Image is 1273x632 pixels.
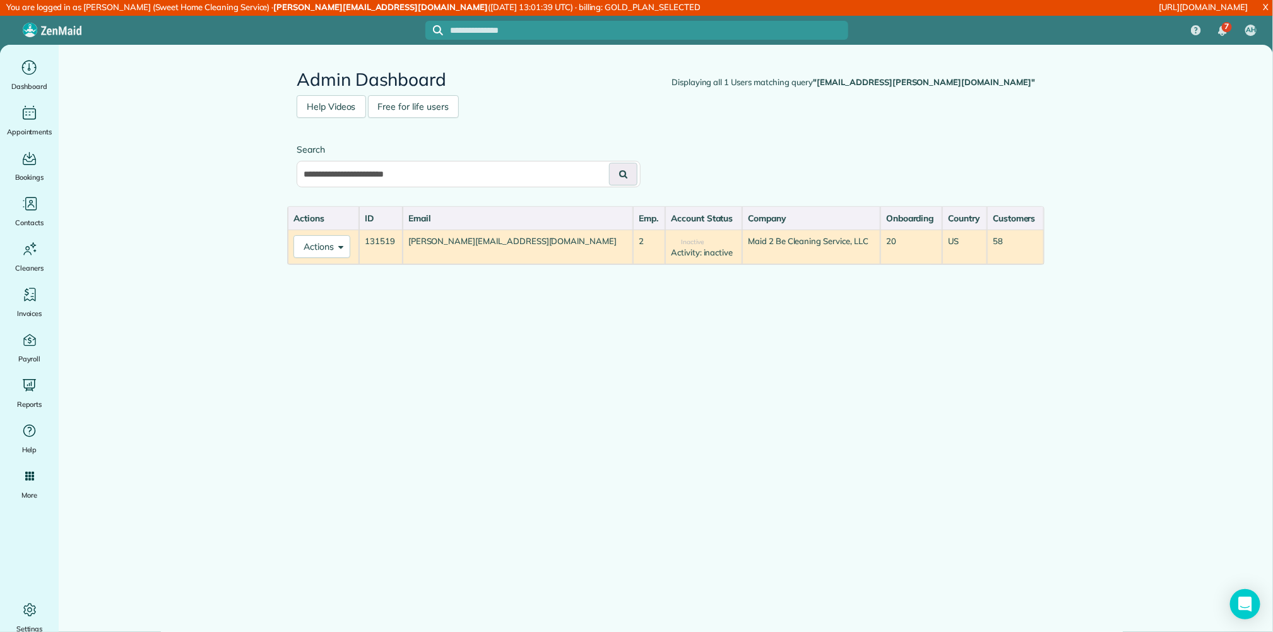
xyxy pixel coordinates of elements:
div: Onboarding [886,212,937,225]
a: Free for life users [368,95,459,118]
a: Cleaners [5,239,54,274]
a: Contacts [5,194,54,229]
div: Open Intercom Messenger [1230,589,1260,619]
span: Cleaners [15,262,44,274]
td: 2 [633,230,665,264]
td: [PERSON_NAME][EMAIL_ADDRESS][DOMAIN_NAME] [403,230,633,264]
span: Contacts [15,216,44,229]
nav: Main [1181,16,1273,45]
div: Actions [293,212,353,225]
strong: "[EMAIL_ADDRESS][PERSON_NAME][DOMAIN_NAME]" [814,77,1035,87]
div: Emp. [639,212,660,225]
div: 7 unread notifications [1209,17,1236,45]
a: Dashboard [5,57,54,93]
strong: [PERSON_NAME][EMAIL_ADDRESS][DOMAIN_NAME] [273,2,487,12]
div: Activity: inactive [671,247,737,259]
span: More [21,489,37,501]
svg: Focus search [433,25,443,35]
a: Reports [5,375,54,411]
h2: Admin Dashboard [297,70,1035,90]
span: Reports [17,398,42,411]
td: 131519 [359,230,403,264]
div: Country [948,212,981,225]
a: Invoices [5,284,54,320]
span: Help [22,443,37,456]
td: 58 [987,230,1044,264]
button: Focus search [425,25,443,35]
a: Appointments [5,103,54,138]
div: Account Status [671,212,737,225]
label: Search [297,143,641,156]
div: Email [408,212,627,225]
a: Payroll [5,330,54,365]
a: Help Videos [297,95,366,118]
span: Dashboard [11,80,47,93]
a: Help [5,421,54,456]
button: Actions [293,235,350,258]
div: Company [748,212,875,225]
div: Displaying all 1 Users matching query [672,76,1035,89]
span: Invoices [17,307,42,320]
a: Bookings [5,148,54,184]
td: 20 [880,230,942,264]
span: Inactive [671,239,704,245]
td: Maid 2 Be Cleaning Service, LLC [742,230,880,264]
span: Payroll [18,353,41,365]
span: Bookings [15,171,44,184]
span: 7 [1224,21,1229,32]
a: [URL][DOMAIN_NAME] [1159,2,1248,12]
span: AH [1246,25,1256,35]
td: US [942,230,987,264]
div: Customers [993,212,1038,225]
span: Appointments [7,126,52,138]
div: ID [365,212,397,225]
